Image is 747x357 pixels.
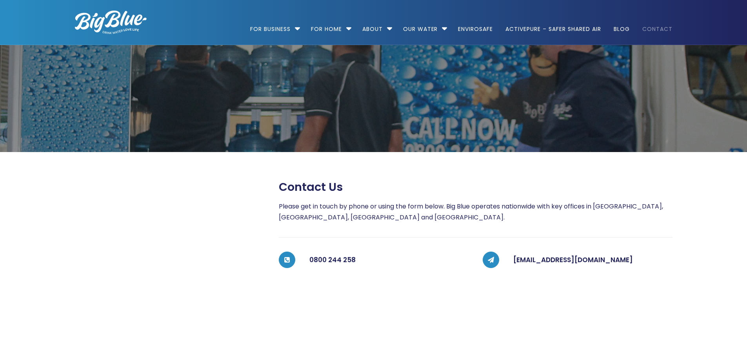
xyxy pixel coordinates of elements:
span: Contact us [279,180,343,194]
h5: 0800 244 258 [309,252,469,268]
a: [EMAIL_ADDRESS][DOMAIN_NAME] [513,255,633,265]
img: logo [75,11,147,34]
p: Please get in touch by phone or using the form below. Big Blue operates nationwide with key offic... [279,201,672,223]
